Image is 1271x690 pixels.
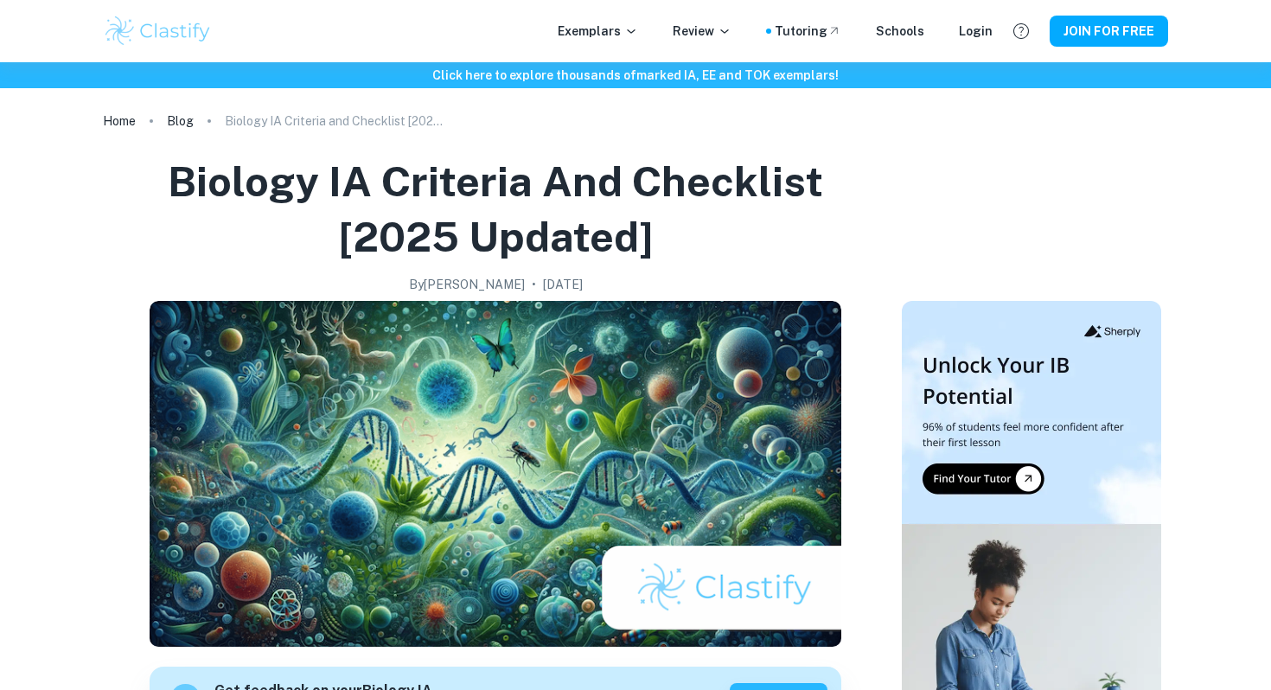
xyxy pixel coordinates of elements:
p: • [532,275,536,294]
img: Biology IA Criteria and Checklist [2025 updated] cover image [150,301,841,647]
a: Blog [167,109,194,133]
p: Review [673,22,731,41]
a: Home [103,109,136,133]
img: Clastify logo [103,14,213,48]
p: Biology IA Criteria and Checklist [2025 updated] [225,112,450,131]
a: Login [959,22,993,41]
a: Schools [876,22,924,41]
button: JOIN FOR FREE [1050,16,1168,47]
h2: By [PERSON_NAME] [409,275,525,294]
a: Tutoring [775,22,841,41]
p: Exemplars [558,22,638,41]
h1: Biology IA Criteria and Checklist [2025 updated] [110,154,881,265]
button: Help and Feedback [1006,16,1036,46]
h2: [DATE] [543,275,583,294]
h6: Click here to explore thousands of marked IA, EE and TOK exemplars ! [3,66,1268,85]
